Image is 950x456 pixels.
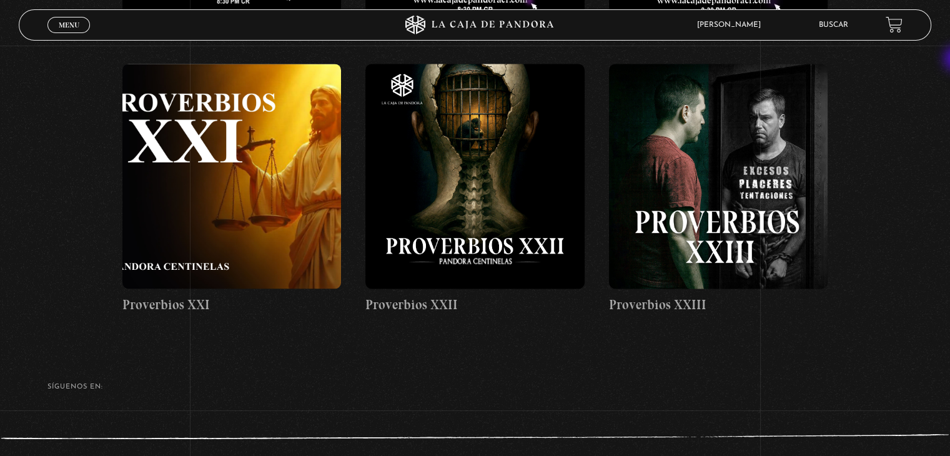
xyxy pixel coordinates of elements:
[365,64,584,315] a: Proverbios XXII
[886,16,903,33] a: View your shopping cart
[365,295,584,315] h4: Proverbios XXII
[609,295,828,315] h4: Proverbios XXIII
[819,21,848,29] a: Buscar
[122,295,341,315] h4: Proverbios XXI
[122,64,341,315] a: Proverbios XXI
[609,64,828,315] a: Proverbios XXIII
[54,31,84,40] span: Cerrar
[47,384,903,390] h4: SÍguenos en:
[691,21,773,29] span: [PERSON_NAME]
[59,21,79,29] span: Menu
